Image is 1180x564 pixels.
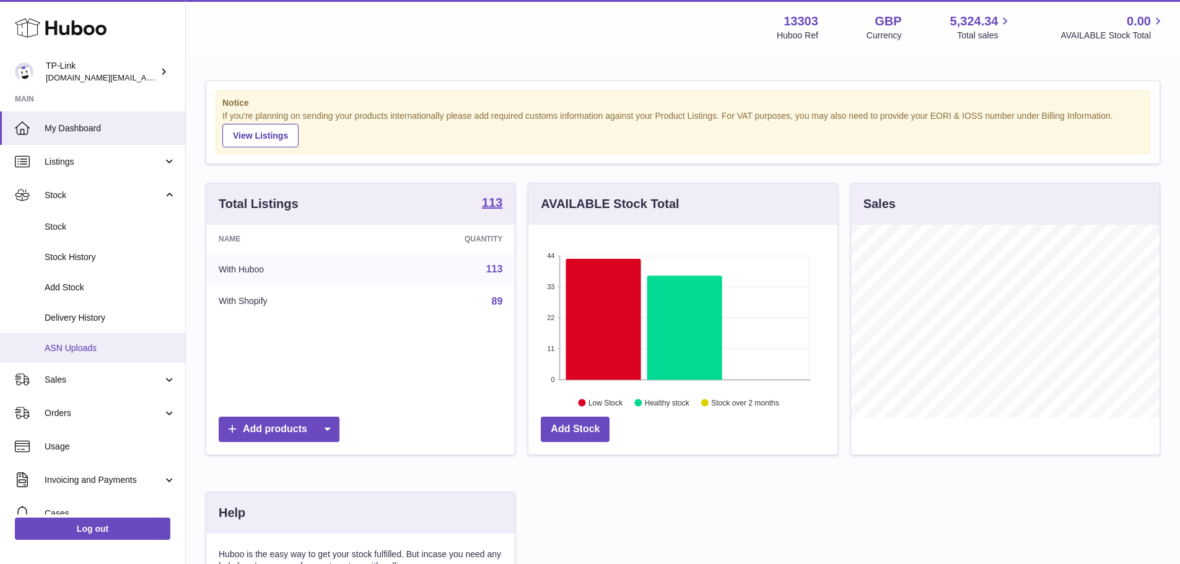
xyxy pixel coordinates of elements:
[1060,13,1165,41] a: 0.00 AVAILABLE Stock Total
[548,345,555,352] text: 11
[548,283,555,290] text: 33
[219,505,245,521] h3: Help
[541,417,610,442] a: Add Stock
[957,30,1012,41] span: Total sales
[222,124,299,147] a: View Listings
[206,225,373,253] th: Name
[548,314,555,321] text: 22
[219,196,299,212] h3: Total Listings
[45,312,176,324] span: Delivery History
[206,285,373,318] td: With Shopify
[46,72,247,82] span: [DOMAIN_NAME][EMAIL_ADDRESS][DOMAIN_NAME]
[645,398,690,407] text: Healthy stock
[482,196,502,211] a: 113
[45,251,176,263] span: Stock History
[950,13,999,30] span: 5,324.34
[950,13,1013,41] a: 5,324.34 Total sales
[541,196,679,212] h3: AVAILABLE Stock Total
[45,407,163,419] span: Orders
[373,225,515,253] th: Quantity
[15,63,33,81] img: purchase.uk@tp-link.com
[45,508,176,519] span: Cases
[784,13,818,30] strong: 13303
[1127,13,1151,30] span: 0.00
[45,474,163,486] span: Invoicing and Payments
[206,253,373,285] td: With Huboo
[551,376,555,383] text: 0
[863,196,896,212] h3: Sales
[492,296,503,306] a: 89
[222,97,1143,109] strong: Notice
[45,374,163,386] span: Sales
[867,30,902,41] div: Currency
[45,156,163,168] span: Listings
[777,30,818,41] div: Huboo Ref
[45,221,176,233] span: Stock
[15,518,170,540] a: Log out
[45,189,163,201] span: Stock
[222,110,1143,147] div: If you're planning on sending your products internationally please add required customs informati...
[219,417,339,442] a: Add products
[486,264,503,274] a: 113
[1060,30,1165,41] span: AVAILABLE Stock Total
[46,60,157,84] div: TP-Link
[45,441,176,453] span: Usage
[45,282,176,293] span: Add Stock
[588,398,623,407] text: Low Stock
[482,196,502,209] strong: 113
[712,398,779,407] text: Stock over 2 months
[548,252,555,259] text: 44
[45,342,176,354] span: ASN Uploads
[875,13,901,30] strong: GBP
[45,123,176,134] span: My Dashboard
